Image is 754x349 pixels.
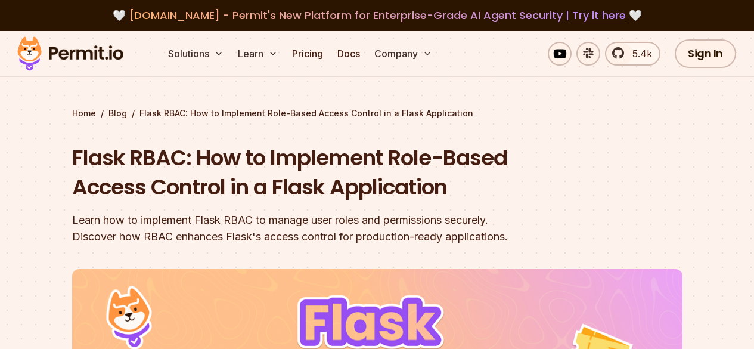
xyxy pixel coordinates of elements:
[163,42,228,66] button: Solutions
[72,212,530,245] div: Learn how to implement Flask RBAC to manage user roles and permissions securely. Discover how RBA...
[572,8,626,23] a: Try it here
[108,107,127,119] a: Blog
[675,39,736,68] a: Sign In
[287,42,328,66] a: Pricing
[129,8,626,23] span: [DOMAIN_NAME] - Permit's New Platform for Enterprise-Grade AI Agent Security |
[29,7,725,24] div: 🤍 🤍
[370,42,437,66] button: Company
[12,33,129,74] img: Permit logo
[605,42,660,66] a: 5.4k
[72,107,96,119] a: Home
[333,42,365,66] a: Docs
[72,107,682,119] div: / /
[625,47,652,61] span: 5.4k
[233,42,283,66] button: Learn
[72,143,530,202] h1: Flask RBAC: How to Implement Role-Based Access Control in a Flask Application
